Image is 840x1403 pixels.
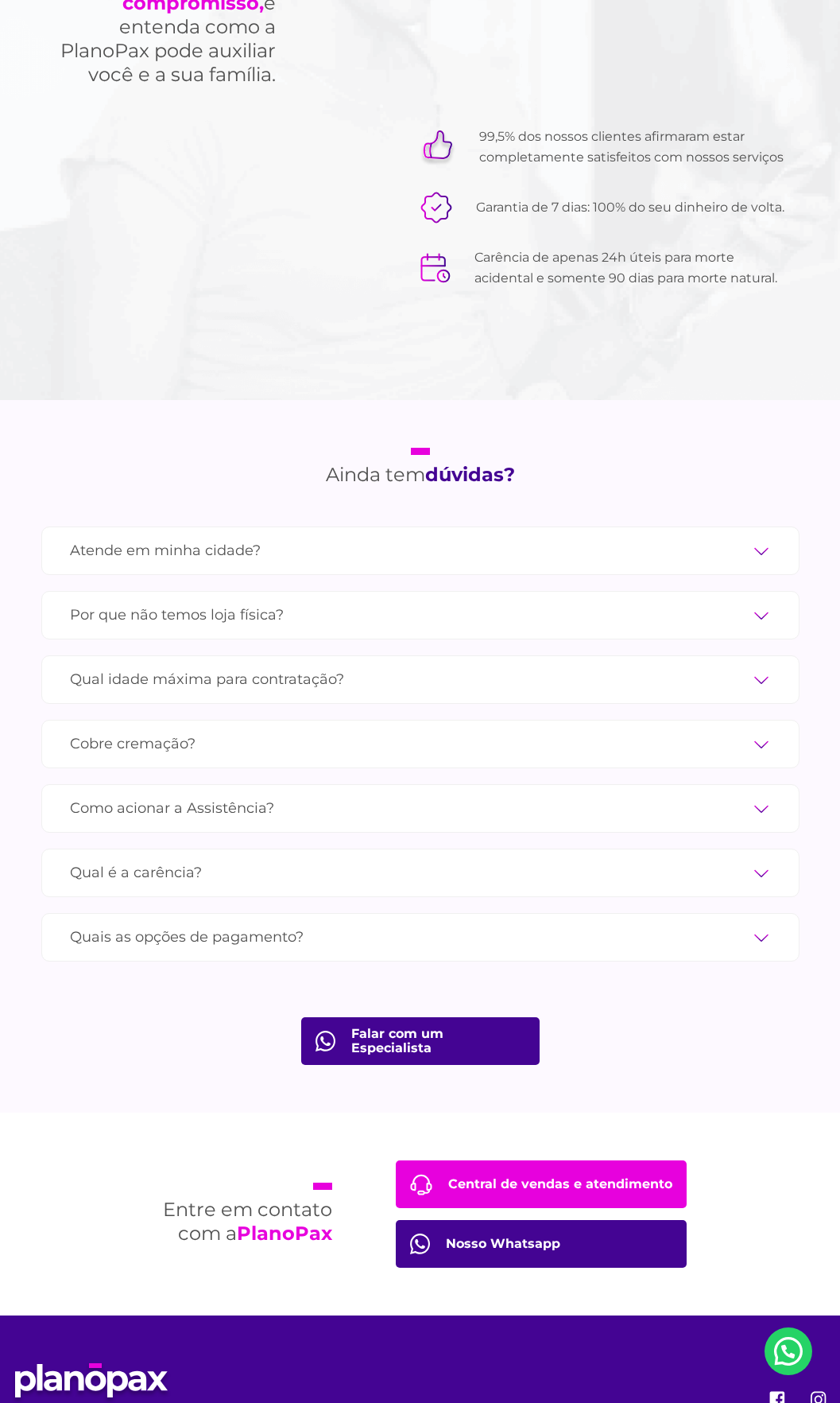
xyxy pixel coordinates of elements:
[425,463,515,486] strong: dúvidas?
[315,1031,335,1051] img: fale com consultor
[420,192,452,223] img: verified
[153,1183,332,1246] h2: Entre em contato com a
[420,192,788,223] li: Garantia de 7 dias: 100% do seu dinheiro de volta.
[70,537,771,565] label: Atende em minha cidade?
[420,130,455,165] img: hand
[396,1160,687,1208] a: Central de vendas e atendimento
[70,601,771,629] label: Por que não temos loja física?
[410,1234,430,1254] img: Central de Vendas
[70,795,771,822] label: Como acionar a Assistência?
[70,666,771,694] label: Qual idade máxima para contratação?
[70,730,771,758] label: Cobre cremação?
[420,126,788,168] li: 99,5% dos nossos clientes afirmaram estar completamente satisfeitos com nossos serviços
[410,1174,432,1195] img: Central de Vendas
[765,1327,812,1375] a: Nosso Whatsapp
[301,1017,540,1065] a: Falar com um Especialista
[420,253,451,283] img: calendar
[70,859,771,887] label: Qual é a carência?
[396,1220,687,1268] a: Nosso Whatsapp
[326,448,515,487] h2: Ainda tem
[420,247,788,289] li: Carência de apenas 24h úteis para morte acidental e somente 90 dias para morte natural.
[70,923,771,951] label: Quais as opções de pagamento?
[237,1222,332,1245] strong: PlanoPax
